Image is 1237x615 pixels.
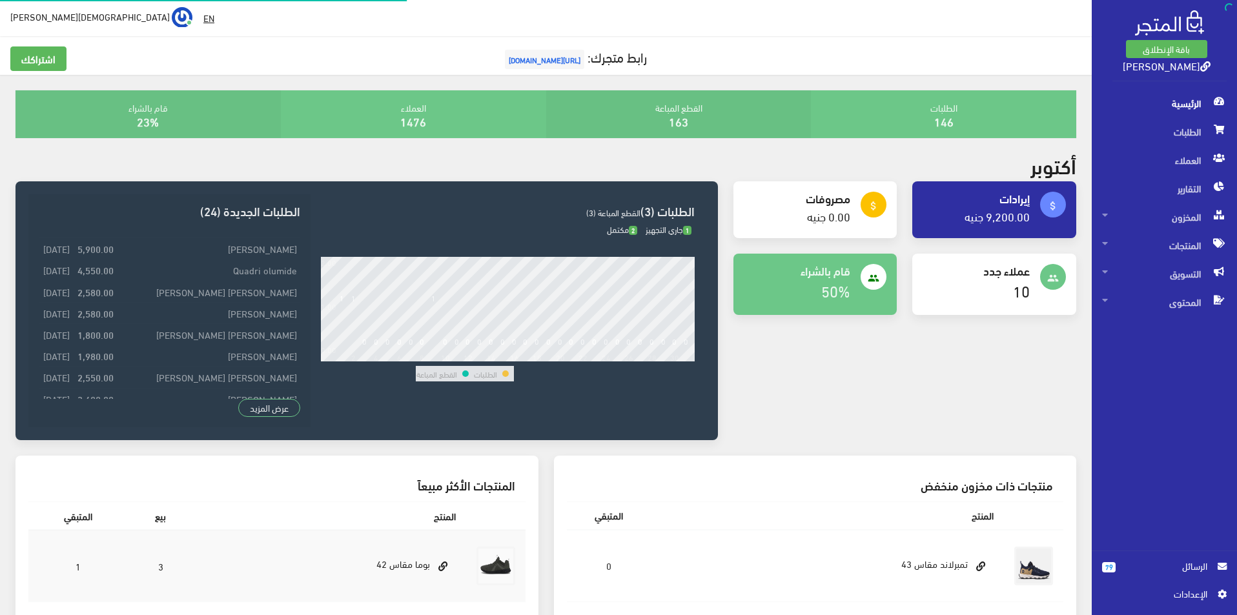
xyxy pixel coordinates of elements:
[192,530,465,602] td: بوما مقاس 42
[1092,174,1237,203] a: التقارير
[651,501,1004,529] th: المنتج
[39,367,73,388] td: [DATE]
[1126,559,1207,573] span: الرسائل
[39,345,73,367] td: [DATE]
[965,205,1030,227] a: 9,200.00 جنيه
[607,221,637,237] span: مكتمل
[868,200,879,212] i: attach_money
[577,479,1054,491] h3: منتجات ذات مخزون منخفض
[39,205,300,217] h3: الطلبات الجديدة (24)
[505,50,584,69] span: [URL][DOMAIN_NAME]
[1102,146,1227,174] span: العملاء
[441,352,450,361] div: 10
[473,366,498,381] td: الطلبات
[934,110,954,132] a: 146
[1112,587,1207,601] span: اﻹعدادات
[586,205,640,220] span: القطع المباعة (3)
[77,285,114,299] strong: 2,580.00
[77,241,114,256] strong: 5,900.00
[321,205,695,217] h3: الطلبات (3)
[487,352,496,361] div: 14
[28,501,128,530] th: المتبقي
[39,324,73,345] td: [DATE]
[629,226,637,236] span: 2
[1102,203,1227,231] span: المخزون
[567,501,651,529] th: المتبقي
[198,6,220,30] a: EN
[464,352,473,361] div: 12
[1092,117,1237,146] a: الطلبات
[203,10,214,26] u: EN
[811,90,1076,138] div: الطلبات
[77,348,114,363] strong: 1,980.00
[624,352,633,361] div: 26
[1047,272,1059,284] i: people
[1102,587,1227,607] a: اﻹعدادات
[10,46,66,71] a: اشتراكك
[39,479,515,491] h3: المنتجات الأكثر مبيعاً
[556,352,565,361] div: 20
[397,352,402,361] div: 6
[420,352,424,361] div: 8
[1047,200,1059,212] i: attach_money
[1102,174,1227,203] span: التقارير
[821,276,850,304] a: 50%
[1092,288,1237,316] a: المحتوى
[502,45,647,68] a: رابط متجرك:[URL][DOMAIN_NAME]
[1102,288,1227,316] span: المحتوى
[117,324,300,345] td: [PERSON_NAME] [PERSON_NAME]
[117,302,300,323] td: [PERSON_NAME]
[1092,89,1237,117] a: الرئيسية
[128,530,193,602] td: 3
[1126,40,1207,58] a: باقة الإنطلاق
[669,110,688,132] a: 163
[670,352,679,361] div: 30
[77,263,114,277] strong: 4,550.00
[1102,562,1116,572] span: 79
[77,370,114,384] strong: 2,550.00
[77,306,114,320] strong: 2,580.00
[15,90,281,138] div: قام بالشراء
[117,281,300,302] td: [PERSON_NAME] [PERSON_NAME]
[923,264,1030,277] h4: عملاء جدد
[351,352,356,361] div: 2
[1123,56,1211,75] a: [PERSON_NAME]
[533,352,542,361] div: 18
[1102,117,1227,146] span: الطلبات
[28,530,128,602] td: 1
[39,238,73,259] td: [DATE]
[128,501,193,530] th: بيع
[10,6,192,27] a: ... [DEMOGRAPHIC_DATA][PERSON_NAME]
[510,352,519,361] div: 16
[648,352,657,361] div: 28
[646,221,691,237] span: جاري التجهيز
[1014,547,1053,585] img: tmbrland-mkas-43.jpg
[476,547,515,585] img: boma-mkas-42.jpg
[39,388,73,409] td: [DATE]
[868,272,879,284] i: people
[77,327,114,341] strong: 1,800.00
[807,205,850,227] a: 0.00 جنيه
[172,7,192,28] img: ...
[374,352,378,361] div: 4
[923,192,1030,205] h4: إيرادات
[1030,154,1076,176] h2: أكتوبر
[192,501,465,530] th: المنتج
[1013,276,1030,304] a: 10
[117,259,300,281] td: Quadri olumide
[1102,559,1227,587] a: 79 الرسائل
[117,345,300,367] td: [PERSON_NAME]
[546,90,812,138] div: القطع المباعة
[1102,231,1227,259] span: المنتجات
[1102,89,1227,117] span: الرئيسية
[651,530,1004,602] td: تمبرلاند مقاس 43
[117,238,300,259] td: [PERSON_NAME]
[117,388,300,409] td: [PERSON_NAME]
[1092,203,1237,231] a: المخزون
[578,352,588,361] div: 22
[744,192,851,205] h4: مصروفات
[77,392,114,406] strong: 3,400.00
[1102,259,1227,288] span: التسويق
[602,352,611,361] div: 24
[137,110,159,132] a: 23%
